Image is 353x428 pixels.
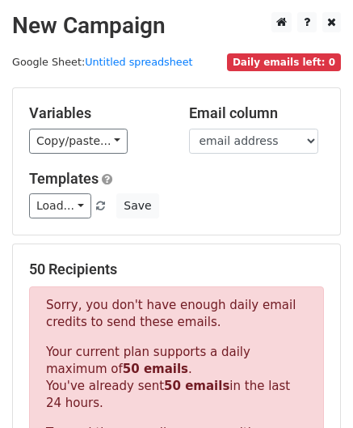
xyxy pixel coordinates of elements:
strong: 50 emails [164,379,229,393]
h5: Variables [29,104,165,122]
small: Google Sheet: [12,56,193,68]
h2: New Campaign [12,12,341,40]
span: Daily emails left: 0 [227,53,341,71]
h5: Email column [189,104,325,122]
button: Save [116,193,158,218]
p: Your current plan supports a daily maximum of . You've already sent in the last 24 hours. [46,344,307,412]
a: Copy/paste... [29,129,128,154]
strong: 50 emails [123,362,188,376]
a: Load... [29,193,91,218]
a: Daily emails left: 0 [227,56,341,68]
iframe: Chat Widget [272,350,353,428]
h5: 50 Recipients [29,261,324,278]
a: Untitled spreadsheet [85,56,192,68]
a: Templates [29,170,99,187]
p: Sorry, you don't have enough daily email credits to send these emails. [46,297,307,331]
